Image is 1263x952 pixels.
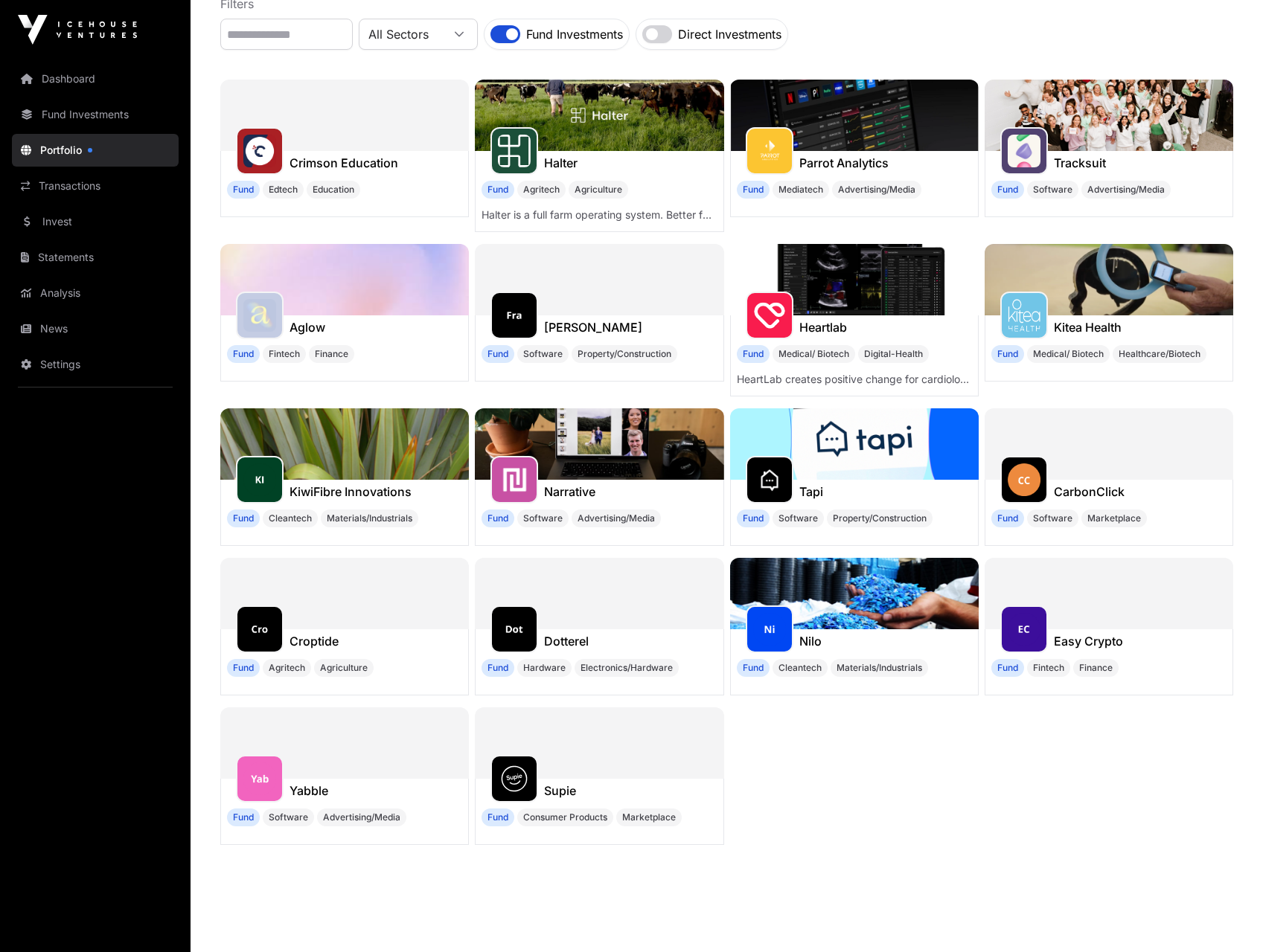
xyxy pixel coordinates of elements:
span: Fund [482,509,514,527]
span: Finance [1079,662,1113,674]
span: Fund [227,808,260,826]
span: Agriculture [575,184,622,196]
span: Materials/Industrials [837,662,922,674]
img: Icehouse Ventures Logo [18,15,137,45]
a: Narrative [475,408,723,480]
span: Advertising/Media [838,184,915,196]
span: Materials/Industrials [327,512,412,524]
span: Property/Construction [833,512,927,524]
span: Mediatech [778,184,823,196]
a: CarbonClick [1054,483,1125,501]
img: output-onlinepngtools---2024-10-23T120245.028.png [1008,299,1040,332]
span: Cleantech [269,512,312,524]
span: Electronics/Hardware [581,662,673,674]
span: Hardware [523,662,566,674]
span: Software [778,512,818,524]
span: Fund [227,659,260,677]
span: Fund [737,345,770,363]
img: output-onlinepngtools---2025-04-09T134005.196.png [498,463,531,496]
span: Fund [991,509,1024,527]
img: carbon-click187.png [1008,463,1040,496]
a: Nilo [799,632,822,650]
img: croptide298.png [243,613,276,646]
span: Agritech [269,662,305,674]
img: Tapi [730,408,979,480]
a: Tracksuit [1054,154,1106,172]
img: frankie306.png [498,299,531,332]
span: Advertising/Media [323,811,400,823]
a: Crimson Education [290,154,398,172]
img: output-onlinepngtools---2024-09-17T130428.988.png [753,299,786,332]
span: Fund [482,345,514,363]
img: easy-crypto302.png [1008,613,1040,646]
a: Halter [544,154,578,172]
span: Fintech [269,348,300,360]
img: Heartlab [730,244,979,315]
span: Software [1033,512,1072,524]
a: Yabble [290,782,328,800]
span: Agriculture [320,662,368,674]
img: Aglow [220,244,469,315]
p: HeartLab creates positive change for cardiology teams by significantly improving the cardiology i... [737,372,972,387]
img: yabble225.png [243,762,276,795]
img: Tracksuit [985,80,1233,151]
a: Parrot Analytics [799,154,889,172]
span: Software [1033,184,1072,196]
span: Fund [991,659,1024,677]
img: 1682573072241.jpeg [243,299,276,332]
label: Direct Investments [678,25,781,43]
span: Medical/ Biotech [778,348,849,360]
span: Medical/ Biotech [1033,348,1104,360]
span: Fund [227,509,260,527]
a: Heartlab [799,318,847,336]
a: Tapi [799,483,823,501]
span: Property/Construction [578,348,671,360]
span: Fund [227,345,260,363]
a: Invest [12,205,179,238]
span: Healthcare/Biotech [1119,348,1200,360]
img: unnamed.jpg [243,135,276,167]
span: Fund [991,181,1024,199]
span: Software [523,348,563,360]
a: Narrative [544,483,595,501]
span: All Sectors [359,21,441,48]
span: Education [313,184,354,196]
span: Cleantech [778,662,822,674]
a: Croptide [290,632,339,650]
span: Marketplace [1087,512,1141,524]
img: Nilo [730,558,979,629]
img: Parrot Analytics [730,80,979,151]
span: Fund [737,181,770,199]
a: Statements [12,241,179,274]
span: Advertising/Media [1087,184,1165,196]
a: Dotterel [544,632,589,650]
span: Software [523,512,563,524]
img: nilo164.png [753,613,786,646]
span: Fund [737,509,770,527]
h1: [PERSON_NAME] [544,318,642,336]
img: Supie.svg [498,762,531,795]
a: Supie [544,782,576,800]
span: Fund [482,659,514,677]
a: Kitea Health [1054,318,1122,336]
img: dotterel308.png [498,613,531,646]
img: Halter [475,80,723,151]
span: Finance [315,348,348,360]
img: output-onlinepngtools---2025-07-02T175319.651.png [753,463,786,496]
span: Digital-Health [864,348,923,360]
span: Marketplace [622,811,676,823]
